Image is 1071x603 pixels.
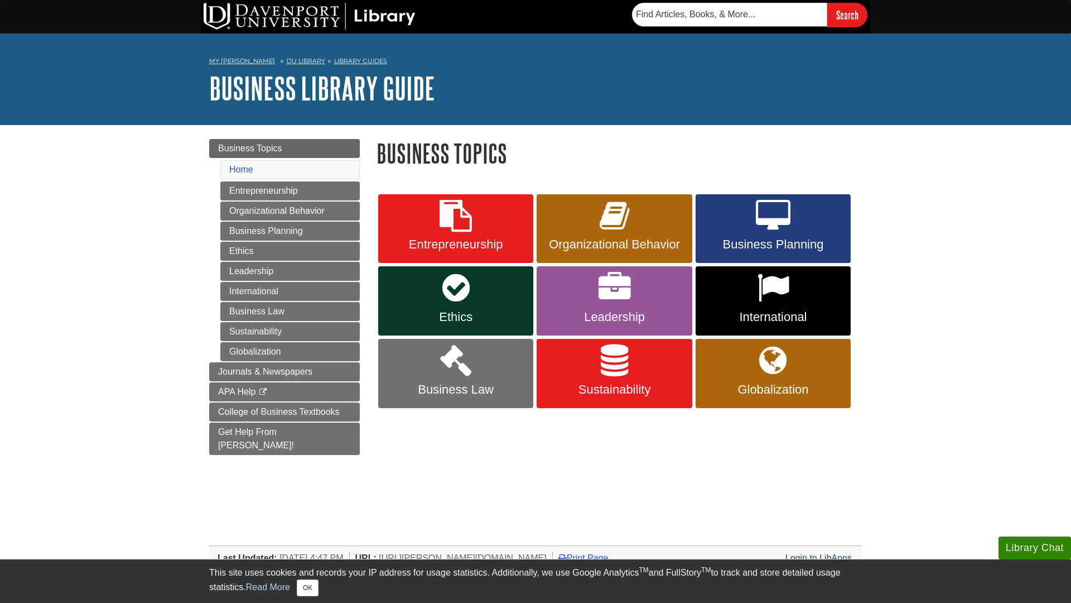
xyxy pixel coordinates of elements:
[334,57,387,65] a: Library Guides
[218,143,282,153] span: Business Topics
[545,310,683,324] span: Leadership
[558,553,567,562] i: Print Page
[258,389,268,396] i: This link opens in a new window
[220,322,360,341] a: Sustainability
[229,165,253,174] a: Home
[387,382,525,397] span: Business Law
[545,237,683,252] span: Organizational Behavior
[209,139,360,455] div: Guide Page Menu
[387,237,525,252] span: Entrepreneurship
[378,194,533,264] a: Entrepreneurship
[696,339,851,408] a: Globalization
[696,266,851,336] a: International
[537,339,692,408] a: Sustainability
[209,423,360,455] a: Get Help From [PERSON_NAME]!
[218,367,312,376] span: Journals & Newspapers
[209,403,360,422] a: College of Business Textbooks
[378,266,533,336] a: Ethics
[558,553,609,563] a: Print Page
[220,202,360,221] a: Organizational Behavior
[209,71,435,106] a: Business Library Guide
[246,582,290,592] a: Read More
[355,553,377,563] span: URL:
[704,382,842,397] span: Globalization
[537,266,692,336] a: Leadership
[218,387,255,396] span: APA Help
[220,342,360,361] a: Globalization
[696,194,851,264] a: Business Planning
[220,302,360,321] a: Business Law
[537,194,692,264] a: Organizational Behavior
[704,310,842,324] span: International
[279,553,343,563] span: [DATE] 4:47 PM
[209,56,275,66] a: My [PERSON_NAME]
[297,580,319,596] button: Close
[220,222,360,241] a: Business Planning
[545,382,683,397] span: Sustainability
[218,407,340,417] span: College of Business Textbooks
[287,57,325,65] a: DU Library
[209,139,360,158] a: Business Topics
[998,537,1071,559] button: Library Chat
[218,553,277,563] span: Last Updated:
[632,3,827,26] input: Find Articles, Books, & More...
[218,427,294,450] span: Get Help From [PERSON_NAME]!
[379,553,547,563] span: [URL][PERSON_NAME][DOMAIN_NAME]
[209,54,862,71] nav: breadcrumb
[220,242,360,261] a: Ethics
[377,139,862,167] h1: Business Topics
[632,3,867,27] form: Searches DU Library's articles, books, and more
[220,262,360,281] a: Leadership
[204,3,416,30] img: DU Library
[639,566,648,574] sup: TM
[209,566,862,596] div: This site uses cookies and records your IP address for usage statistics. Additionally, we use Goo...
[220,181,360,200] a: Entrepreneurship
[701,566,711,574] sup: TM
[209,362,360,381] a: Journals & Newspapers
[209,382,360,401] a: APA Help
[220,282,360,301] a: International
[704,237,842,252] span: Business Planning
[378,339,533,408] a: Business Law
[827,3,867,27] input: Search
[387,310,525,324] span: Ethics
[785,553,852,563] a: Login to LibApps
